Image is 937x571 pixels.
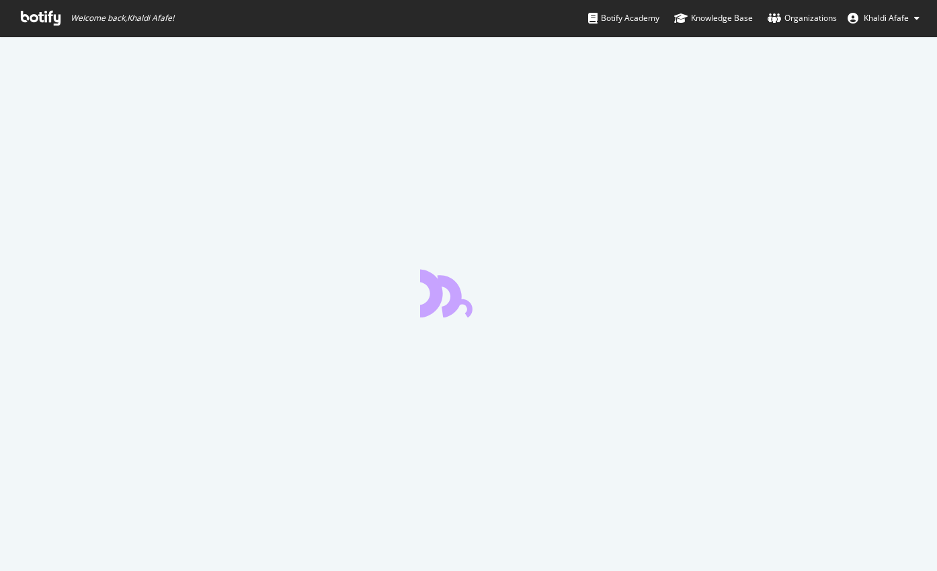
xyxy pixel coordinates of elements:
[864,12,909,24] span: Khaldi Afafe
[674,11,753,25] div: Knowledge Base
[768,11,837,25] div: Organizations
[588,11,659,25] div: Botify Academy
[837,7,930,29] button: Khaldi Afafe
[420,269,517,317] div: animation
[71,13,174,24] span: Welcome back, Khaldi Afafe !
